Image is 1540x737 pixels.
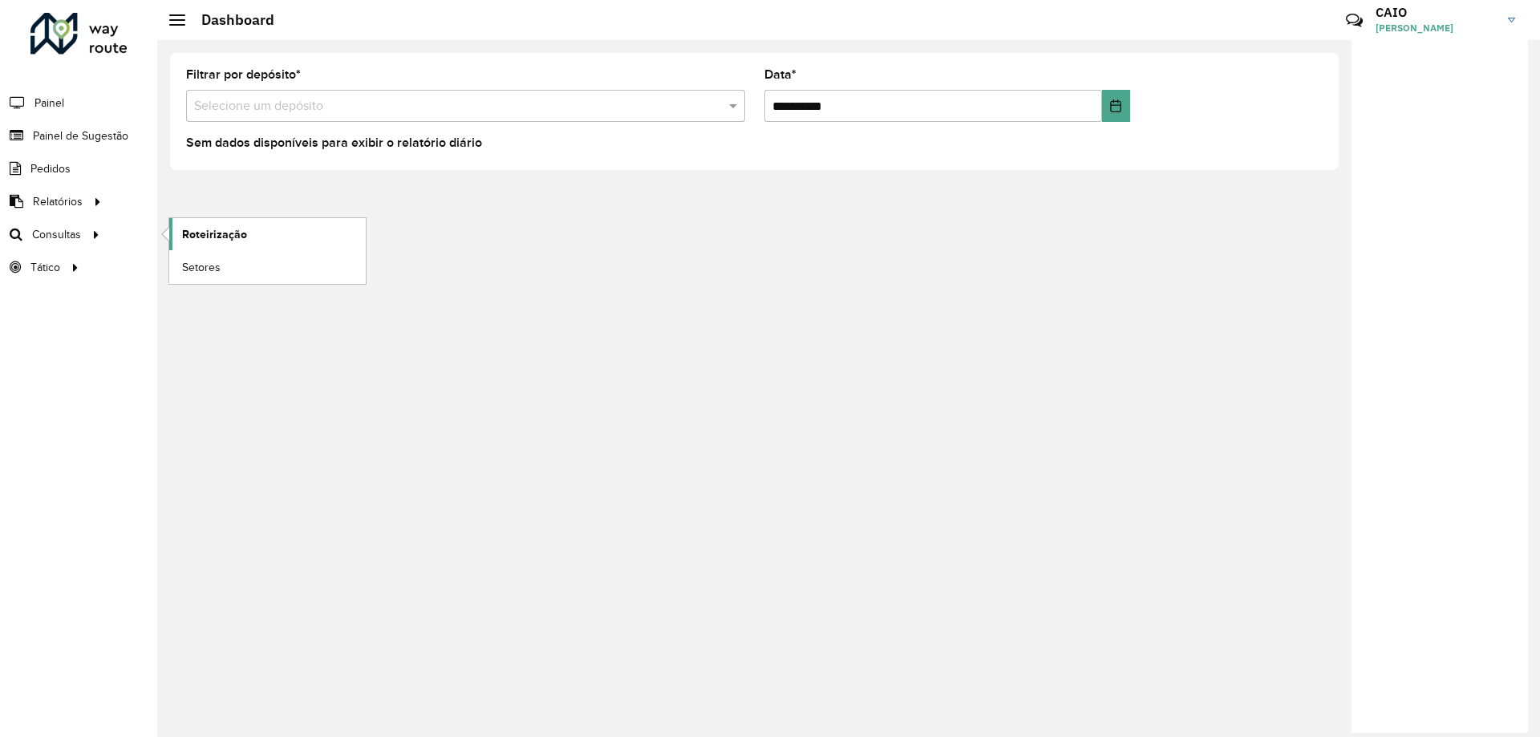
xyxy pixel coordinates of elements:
span: Relatórios [33,193,83,210]
span: Consultas [32,226,81,243]
span: Pedidos [30,160,71,177]
a: Roteirização [169,218,366,250]
label: Data [764,65,796,84]
label: Sem dados disponíveis para exibir o relatório diário [186,133,482,152]
a: Setores [169,251,366,283]
span: Painel [34,95,64,111]
span: [PERSON_NAME] [1376,21,1496,35]
span: Roteirização [182,226,247,243]
span: Setores [182,259,221,276]
a: Contato Rápido [1337,3,1372,38]
label: Filtrar por depósito [186,65,301,84]
h2: Dashboard [185,11,274,29]
button: Choose Date [1102,90,1130,122]
span: Painel de Sugestão [33,128,128,144]
span: Tático [30,259,60,276]
h3: CAIO [1376,5,1496,20]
